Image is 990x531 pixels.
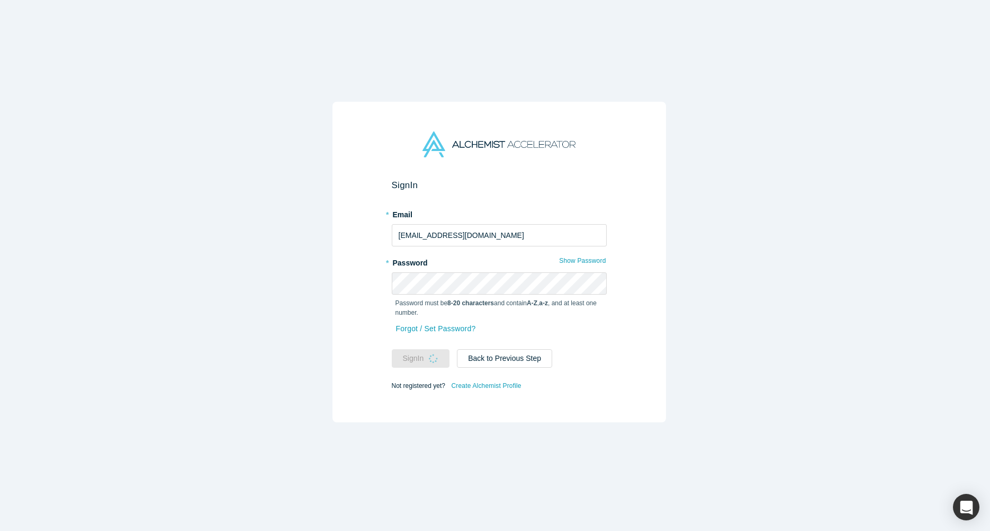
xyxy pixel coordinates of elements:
[392,382,445,390] span: Not registered yet?
[457,349,552,368] button: Back to Previous Step
[395,320,476,338] a: Forgot / Set Password?
[559,254,606,268] button: Show Password
[395,298,603,317] p: Password must be and contain , , and at least one number.
[392,180,607,191] h2: Sign In
[527,299,537,307] strong: A-Z
[539,299,548,307] strong: a-z
[392,349,450,368] button: SignIn
[422,131,575,157] img: Alchemist Accelerator Logo
[392,206,607,220] label: Email
[392,254,607,269] label: Password
[447,299,494,307] strong: 8-20 characters
[451,379,521,393] a: Create Alchemist Profile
